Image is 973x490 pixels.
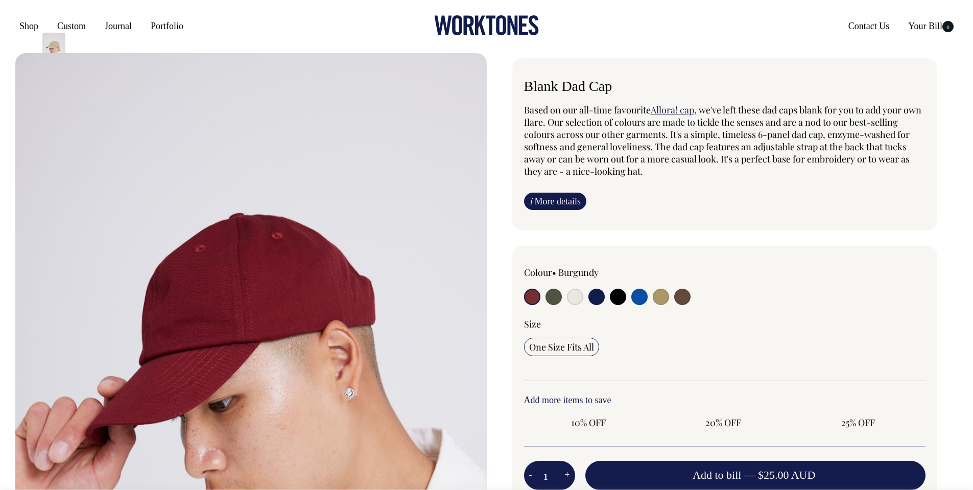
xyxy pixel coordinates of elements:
[529,416,648,429] span: 10% OFF
[53,17,90,35] a: Custom
[524,413,653,432] input: 10% OFF
[529,341,594,353] span: One Size Fits All
[799,416,917,429] span: 25% OFF
[904,17,958,35] a: Your Bill0
[844,17,894,35] a: Contact Us
[42,33,65,68] img: washed-khaki
[659,413,788,432] input: 20% OFF
[15,17,42,35] a: Shop
[524,338,599,356] input: One Size Fits All
[942,21,954,32] span: 0
[794,413,922,432] input: 25% OFF
[147,17,187,35] a: Portfolio
[524,465,537,486] button: -
[664,416,782,429] span: 20% OFF
[559,465,575,486] button: +
[101,17,136,35] a: Journal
